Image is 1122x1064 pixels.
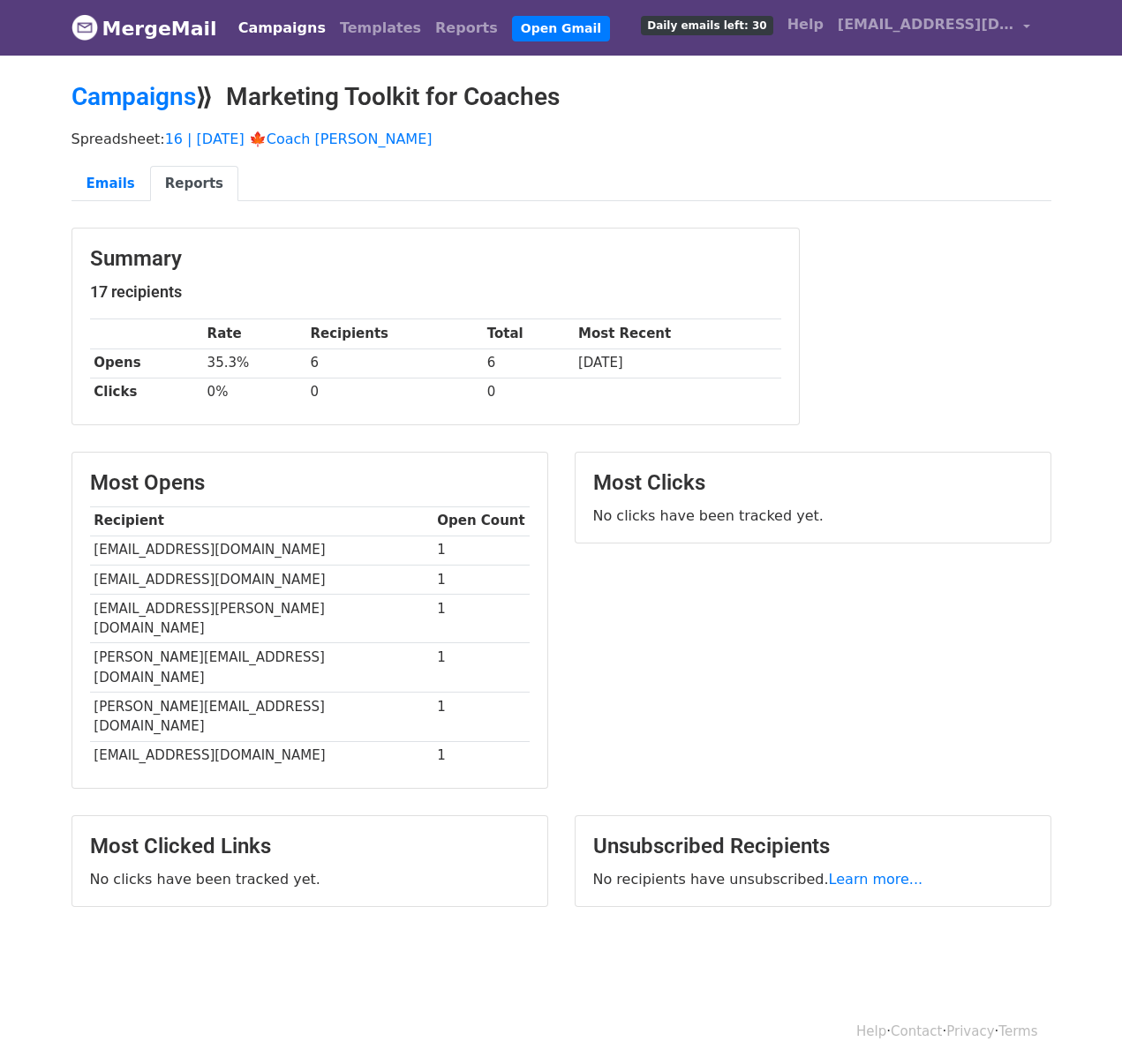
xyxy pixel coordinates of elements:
td: 1 [433,693,530,742]
a: Help [780,7,831,42]
a: Contact [891,1023,942,1039]
th: Recipient [90,506,433,536]
p: No clicks have been tracked yet. [593,506,1033,525]
p: Spreadsheet: [72,130,1051,148]
p: No clicks have been tracked yet. [90,870,530,888]
span: Daily emails left: 30 [641,16,772,35]
td: 1 [433,643,530,693]
th: Clicks [90,378,203,407]
h3: Unsubscribed Recipients [593,834,1033,859]
iframe: Chat Widget [1034,979,1122,1064]
span: [EMAIL_ADDRESS][DOMAIN_NAME] [838,14,1014,35]
td: [EMAIL_ADDRESS][DOMAIN_NAME] [90,536,433,565]
td: 1 [433,565,530,594]
a: MergeMail [72,10,217,47]
td: [PERSON_NAME][EMAIL_ADDRESS][DOMAIN_NAME] [90,643,433,693]
th: Recipients [306,319,483,348]
a: [EMAIL_ADDRESS][DOMAIN_NAME] [831,7,1037,49]
a: Campaigns [72,82,196,111]
h5: 17 recipients [90,282,781,302]
th: Opens [90,348,203,378]
td: [EMAIL_ADDRESS][DOMAIN_NAME] [90,741,433,770]
a: Reports [428,11,505,46]
a: 16 | [DATE] 🍁Coach [PERSON_NAME] [165,131,433,147]
td: 0 [483,378,574,407]
td: 6 [306,348,483,378]
th: Most Recent [574,319,780,348]
a: Daily emails left: 30 [634,7,779,42]
h3: Summary [90,246,781,272]
td: 1 [433,741,530,770]
th: Open Count [433,506,530,536]
a: Reports [150,166,238,202]
td: [PERSON_NAME][EMAIL_ADDRESS][DOMAIN_NAME] [90,693,433,742]
a: Help [856,1023,886,1039]
h3: Most Opens [90,470,530,496]
h3: Most Clicks [593,470,1033,496]
td: 35.3% [203,348,306,378]
td: [EMAIL_ADDRESS][PERSON_NAME][DOMAIN_NAME] [90,594,433,643]
h3: Most Clicked Links [90,834,530,859]
h2: ⟫ Marketing Toolkit for Coaches [72,82,1051,112]
td: 1 [433,594,530,643]
p: No recipients have unsubscribed. [593,870,1033,888]
a: Learn more... [829,871,923,888]
a: Open Gmail [512,16,610,41]
a: Templates [333,11,428,46]
td: 0 [306,378,483,407]
th: Total [483,319,574,348]
td: 1 [433,536,530,565]
td: [DATE] [574,348,780,378]
td: 0% [203,378,306,407]
td: 6 [483,348,574,378]
a: Campaigns [231,11,333,46]
a: Emails [72,166,150,202]
img: MergeMail logo [72,14,98,41]
td: [EMAIL_ADDRESS][DOMAIN_NAME] [90,565,433,594]
th: Rate [203,319,306,348]
a: Privacy [946,1023,994,1039]
a: Terms [998,1023,1037,1039]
